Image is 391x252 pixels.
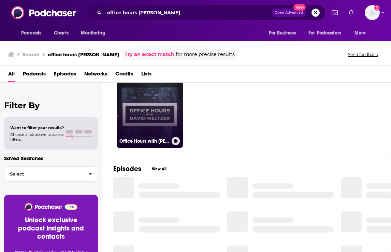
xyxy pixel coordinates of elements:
a: Credits [115,68,133,82]
h2: Filter By [4,100,98,110]
button: open menu [304,27,351,40]
button: View All [147,165,171,173]
button: open menu [76,27,114,40]
span: New [293,4,306,11]
span: Select [4,172,83,176]
div: Search podcasts, credits, & more... [86,5,325,20]
p: Saved Searches [4,155,98,162]
a: Lists [141,68,151,82]
button: open menu [16,27,50,40]
button: open menu [264,27,304,40]
span: Logged in as AutumnKatie [365,5,380,20]
img: Podchaser - Follow, Share and Rate Podcasts [24,203,78,211]
span: for more precise results [176,51,235,58]
h3: Search [23,51,40,58]
a: Podcasts [23,68,46,82]
a: EpisodesView All [113,165,171,173]
span: Podcasts [21,28,41,38]
button: open menu [350,27,375,40]
a: Episodes [54,68,76,82]
a: Show notifications dropdown [346,7,357,18]
span: More [354,28,366,38]
a: Charts [49,27,73,40]
a: Networks [84,68,107,82]
a: Show notifications dropdown [329,7,341,18]
h3: Unlock exclusive podcast insights and contacts [12,216,90,241]
button: Send feedback [346,52,380,57]
input: Search podcasts, credits, & more... [104,7,272,18]
span: Want to filter your results? [10,125,64,130]
img: User Profile [365,5,380,20]
h3: office hours [PERSON_NAME] [48,51,119,58]
img: Podchaser - Follow, Share and Rate Podcasts [11,6,77,19]
a: Try an exact match [125,51,174,58]
span: For Podcasters [308,28,341,38]
a: Office Hours with [PERSON_NAME] [117,82,183,148]
span: Choose a tab above to access filters. [10,132,64,142]
a: All [8,68,15,82]
button: Open AdvancedNew [272,9,306,17]
button: Select [4,166,98,182]
span: Open Advanced [275,11,303,14]
h2: Episodes [113,165,141,173]
button: Show profile menu [365,5,380,20]
span: Charts [54,28,69,38]
span: Monitoring [81,28,105,38]
h3: Office Hours with [PERSON_NAME] [119,138,169,144]
svg: Add a profile image [374,5,380,11]
span: For Business [269,28,296,38]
